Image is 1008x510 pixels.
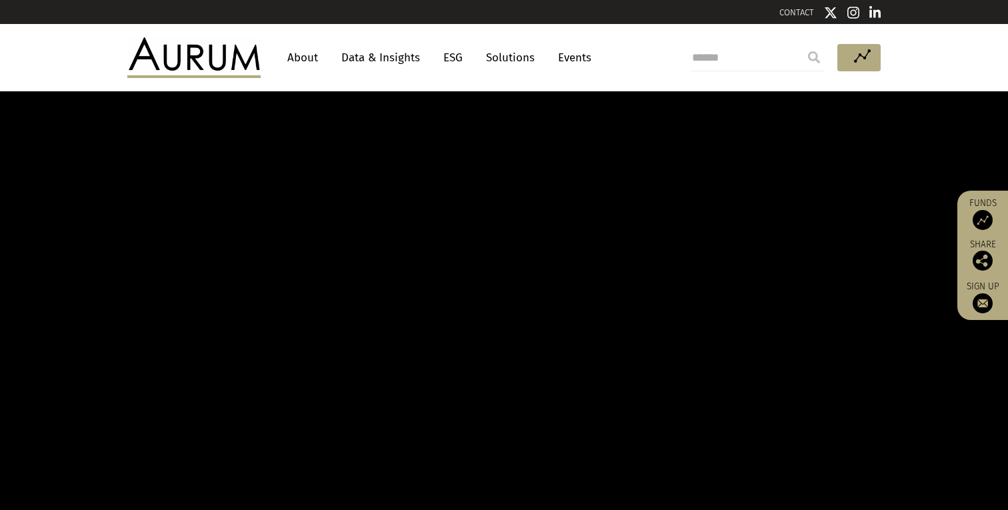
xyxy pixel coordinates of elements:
[479,45,541,70] a: Solutions
[801,44,827,71] input: Submit
[973,210,993,230] img: Access Funds
[964,240,1001,271] div: Share
[973,251,993,271] img: Share this post
[973,293,993,313] img: Sign up to our newsletter
[964,281,1001,313] a: Sign up
[869,6,881,19] img: Linkedin icon
[551,45,591,70] a: Events
[847,6,859,19] img: Instagram icon
[127,37,261,77] img: Aurum
[964,197,1001,230] a: Funds
[437,45,469,70] a: ESG
[779,7,814,17] a: CONTACT
[824,6,837,19] img: Twitter icon
[335,45,427,70] a: Data & Insights
[281,45,325,70] a: About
